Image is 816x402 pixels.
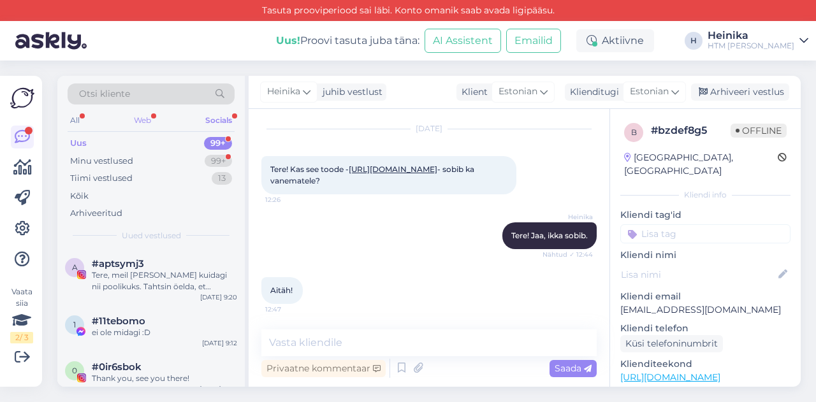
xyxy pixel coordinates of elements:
span: 1 [73,320,76,329]
div: [GEOGRAPHIC_DATA], [GEOGRAPHIC_DATA] [624,151,778,178]
div: 13 [212,172,232,185]
div: [DATE] [261,123,597,134]
div: Klient [456,85,488,99]
div: [DATE] 11:26 [200,384,237,394]
span: Estonian [499,85,537,99]
span: Otsi kliente [79,87,130,101]
div: juhib vestlust [317,85,382,99]
div: Klienditugi [565,85,619,99]
span: Estonian [630,85,669,99]
button: AI Assistent [425,29,501,53]
div: 99+ [204,137,232,150]
span: Nähtud ✓ 12:44 [543,250,593,259]
div: # bzdef8g5 [651,123,731,138]
div: Tere, meil [PERSON_NAME] kuidagi nii poolikuks. Tahtsin öelda, et [PERSON_NAME] endiselt koostöös... [92,269,237,292]
span: Offline [731,124,787,138]
div: ei ole midagi :D [92,327,237,338]
a: [URL][DOMAIN_NAME] [349,164,437,174]
div: Arhiveeri vestlus [691,83,789,101]
p: [EMAIL_ADDRESS][DOMAIN_NAME] [620,303,790,317]
span: b [631,127,637,137]
p: Klienditeekond [620,357,790,371]
span: Saada [555,363,592,374]
span: Heinika [545,212,593,222]
div: Aktiivne [576,29,654,52]
a: [URL][DOMAIN_NAME] [620,371,720,383]
span: Aitäh! [270,285,293,295]
span: 0 [72,366,77,375]
div: Kõik [70,190,89,203]
div: Web [131,112,154,129]
input: Lisa nimi [621,268,776,282]
div: Heinika [708,31,794,41]
div: Minu vestlused [70,155,133,168]
div: Uus [70,137,87,150]
p: Kliendi tag'id [620,208,790,222]
div: 2 / 3 [10,332,33,343]
b: Uus! [276,34,300,47]
div: Vaata siia [10,286,33,343]
div: 99+ [205,155,232,168]
div: [DATE] 9:12 [202,338,237,348]
span: Tere! Kas see toode - - sobib ka vanematele? [270,164,476,185]
input: Lisa tag [620,224,790,243]
span: Uued vestlused [122,230,181,241]
div: Thank you, see you there! [92,373,237,384]
div: Socials [203,112,235,129]
span: #aptsymj3 [92,258,144,269]
span: a [72,262,78,272]
div: Arhiveeritud [70,207,122,220]
div: Privaatne kommentaar [261,360,386,377]
div: HTM [PERSON_NAME] [708,41,794,51]
div: Kliendi info [620,189,790,201]
button: Emailid [506,29,561,53]
div: [DATE] 9:20 [200,292,237,302]
span: Heinika [267,85,300,99]
img: Askly Logo [10,86,34,110]
span: #11tebomo [92,315,145,327]
span: 12:47 [265,305,313,314]
span: 12:26 [265,195,313,205]
div: Küsi telefoninumbrit [620,335,723,352]
p: Kliendi telefon [620,322,790,335]
span: #0ir6sbok [92,361,142,373]
div: All [68,112,82,129]
div: Tiimi vestlused [70,172,133,185]
div: H [685,32,703,50]
p: Kliendi email [620,290,790,303]
div: Proovi tasuta juba täna: [276,33,419,48]
p: Kliendi nimi [620,248,790,262]
a: HeinikaHTM [PERSON_NAME] [708,31,808,51]
span: Tere! Jaa, ikka sobib. [511,231,588,240]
